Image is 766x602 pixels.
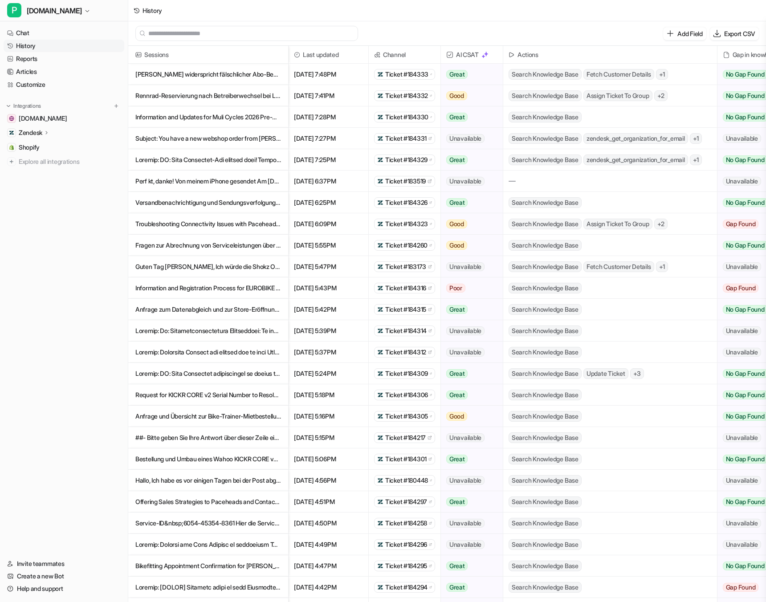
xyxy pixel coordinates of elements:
[446,70,468,79] span: Great
[509,261,582,272] span: Search Knowledge Base
[9,130,14,135] img: Zendesk
[292,149,365,171] span: [DATE] 7:25PM
[723,326,761,335] span: Unavailable
[292,448,365,470] span: [DATE] 5:06PM
[135,406,281,427] p: Anfrage und Übersicht zur Bike-Trainer-Mietbestellung und Kassetten-Umbau
[444,46,499,64] span: AI CSAT
[377,199,383,206] img: zendesk
[4,557,124,570] a: Invite teammates
[385,91,428,100] span: Ticket #184332
[441,555,497,577] button: Great
[377,114,383,120] img: zendesk
[385,198,428,207] span: Ticket #184326
[377,177,432,186] a: Ticket #183519
[723,220,759,228] span: Gap Found
[4,155,124,168] a: Explore all integrations
[385,497,427,506] span: Ticket #184297
[656,261,668,272] span: + 1
[292,513,365,534] span: [DATE] 4:50PM
[446,113,468,122] span: Great
[441,192,497,213] button: Great
[385,155,428,164] span: Ticket #184329
[446,540,485,549] span: Unavailable
[723,348,761,357] span: Unavailable
[509,454,582,464] span: Search Knowledge Base
[292,256,365,277] span: [DATE] 5:47PM
[509,411,582,422] span: Search Knowledge Base
[377,155,432,164] a: Ticket #184329
[385,113,428,122] span: Ticket #184330
[583,133,688,144] span: zendesk_get_organization_for_email
[385,220,428,228] span: Ticket #184323
[385,348,426,357] span: Ticket #184312
[19,143,40,152] span: Shopify
[143,6,162,15] div: History
[4,112,124,125] a: paceheads.com[DOMAIN_NAME]
[377,390,432,399] a: Ticket #184306
[377,91,432,100] a: Ticket #184332
[723,262,761,271] span: Unavailable
[509,112,582,122] span: Search Knowledge Base
[446,412,467,421] span: Good
[377,134,432,143] a: Ticket #184331
[292,577,365,598] span: [DATE] 4:42PM
[385,305,426,314] span: Ticket #184315
[446,476,485,485] span: Unavailable
[385,70,428,79] span: Ticket #184333
[441,64,497,85] button: Great
[446,455,468,464] span: Great
[385,476,428,485] span: Ticket #180448
[377,584,383,590] img: zendesk
[377,348,432,357] a: Ticket #184312
[441,299,497,320] button: Great
[377,412,432,421] a: Ticket #184305
[135,448,281,470] p: Bestellung und Umbau eines Wahoo KICKR CORE v2 Bike-Trainers mit [PERSON_NAME]
[377,433,432,442] a: Ticket #184217
[385,583,428,592] span: Ticket #184294
[135,384,281,406] p: Request for KICKR CORE v2 Serial Number to Resolve Missing Action Button Issue
[690,133,702,144] span: + 1
[113,103,119,109] img: menu_add.svg
[292,363,365,384] span: [DATE] 5:24PM
[385,433,426,442] span: Ticket #184217
[509,283,582,293] span: Search Knowledge Base
[377,93,383,99] img: zendesk
[135,256,281,277] p: Guten Tag [PERSON_NAME], Ich würde die Shokz OpenRun Pro 2 Mini aus der Bestellung #20413 sehr ge...
[441,448,497,470] button: Great
[135,320,281,342] p: Loremip: Do: Sitametconsectetura Elitseddoei: Te incidi Utla etd Magnaal, Enima min veni Quisnost...
[446,326,485,335] span: Unavailable
[441,106,497,128] button: Great
[663,27,706,40] button: Add Field
[4,570,124,582] a: Create a new Bot
[377,369,432,378] a: Ticket #184309
[135,513,281,534] p: Service-ID&nbsp;6054-45354-8361 Hier die Service id!&nbsp; Mit freundlichem Gruß&nbsp; [PERSON_NA...
[135,106,281,128] p: Information and Updates for Muli Cycles 2026 Pre-Order Phase
[446,262,485,271] span: Unavailable
[292,235,365,256] span: [DATE] 5:55PM
[441,235,497,256] button: Good
[7,157,16,166] img: explore all integrations
[19,114,67,123] span: [DOMAIN_NAME]
[377,563,383,569] img: zendesk
[377,71,383,77] img: zendesk
[5,103,12,109] img: expand menu
[9,145,14,150] img: Shopify
[377,241,432,250] a: Ticket #184260
[292,106,365,128] span: [DATE] 7:28PM
[135,213,281,235] p: Troubleshooting Connectivity Issues with Paceheads Smart Trainer and Zwift Integration
[372,46,437,64] span: Channel
[385,177,426,186] span: Ticket #183519
[441,277,497,299] button: Poor
[509,197,582,208] span: Search Knowledge Base
[446,134,485,143] span: Unavailable
[7,3,21,17] span: P
[710,27,759,40] button: Export CSV
[583,69,654,80] span: Fetch Customer Details
[377,456,383,462] img: zendesk
[385,284,426,293] span: Ticket #184316
[509,582,582,593] span: Search Knowledge Base
[135,64,281,85] p: [PERSON_NAME] widerspricht fälschlicher Abo-Benachrichtigung nach Widerruf
[135,149,281,171] p: Loremip: DO: Sita Consectet-Adi elitsed doei! Temporincid: Utla etdo mag Aliquaenim adm Veniamq N...
[509,133,582,144] span: Search Knowledge Base
[135,491,281,513] p: Offering Sales Strategies to Paceheads and Contact Instructions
